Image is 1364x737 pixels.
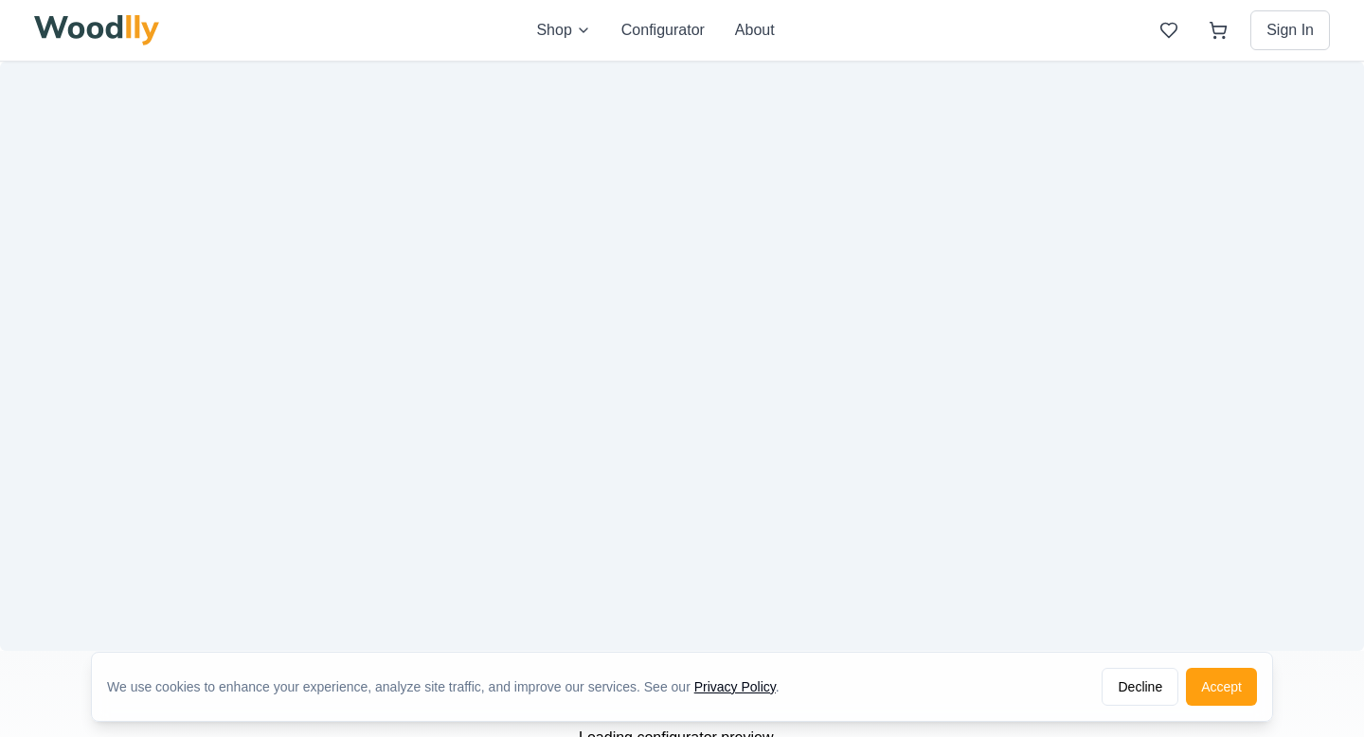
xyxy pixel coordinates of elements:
button: Configurator [621,19,705,42]
button: Shop [536,19,590,42]
img: Woodlly [34,15,159,45]
button: Accept [1186,668,1257,706]
button: Decline [1102,668,1178,706]
button: Sign In [1250,10,1330,50]
button: About [735,19,775,42]
div: We use cookies to enhance your experience, analyze site traffic, and improve our services. See our . [107,677,795,696]
a: Privacy Policy [694,679,776,694]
